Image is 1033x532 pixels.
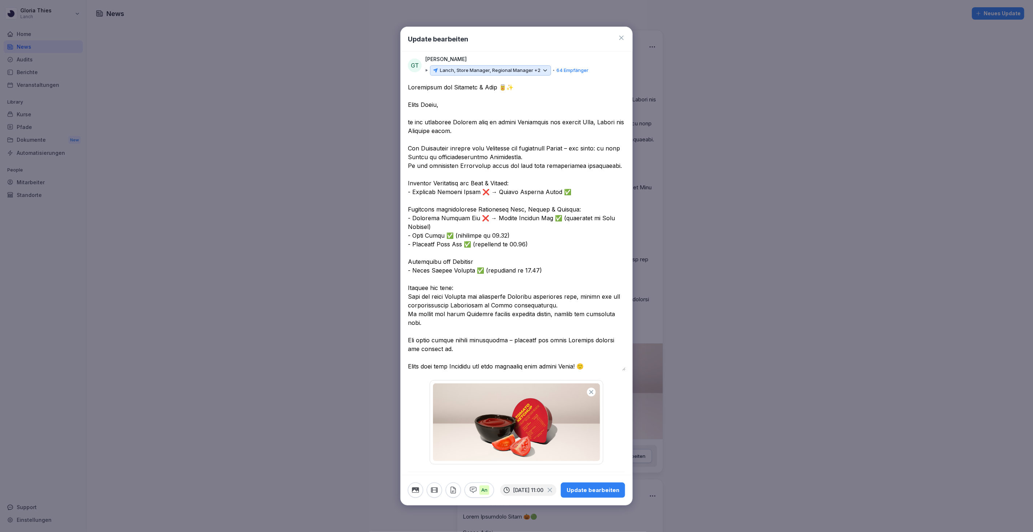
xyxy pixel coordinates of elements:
[433,383,600,461] img: rcrpowxura5uzvc8pugthsa9.png
[479,485,489,495] p: An
[556,67,588,74] p: 64 Empfänger
[513,487,543,493] p: [DATE] 11:00
[408,59,422,72] div: GT
[425,55,467,63] p: [PERSON_NAME]
[440,67,540,74] p: Lanch, Store Manager, Regional Manager +2
[567,486,619,494] div: Update bearbeiten
[561,483,625,498] button: Update bearbeiten
[408,34,468,44] h1: Update bearbeiten
[465,483,494,498] button: An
